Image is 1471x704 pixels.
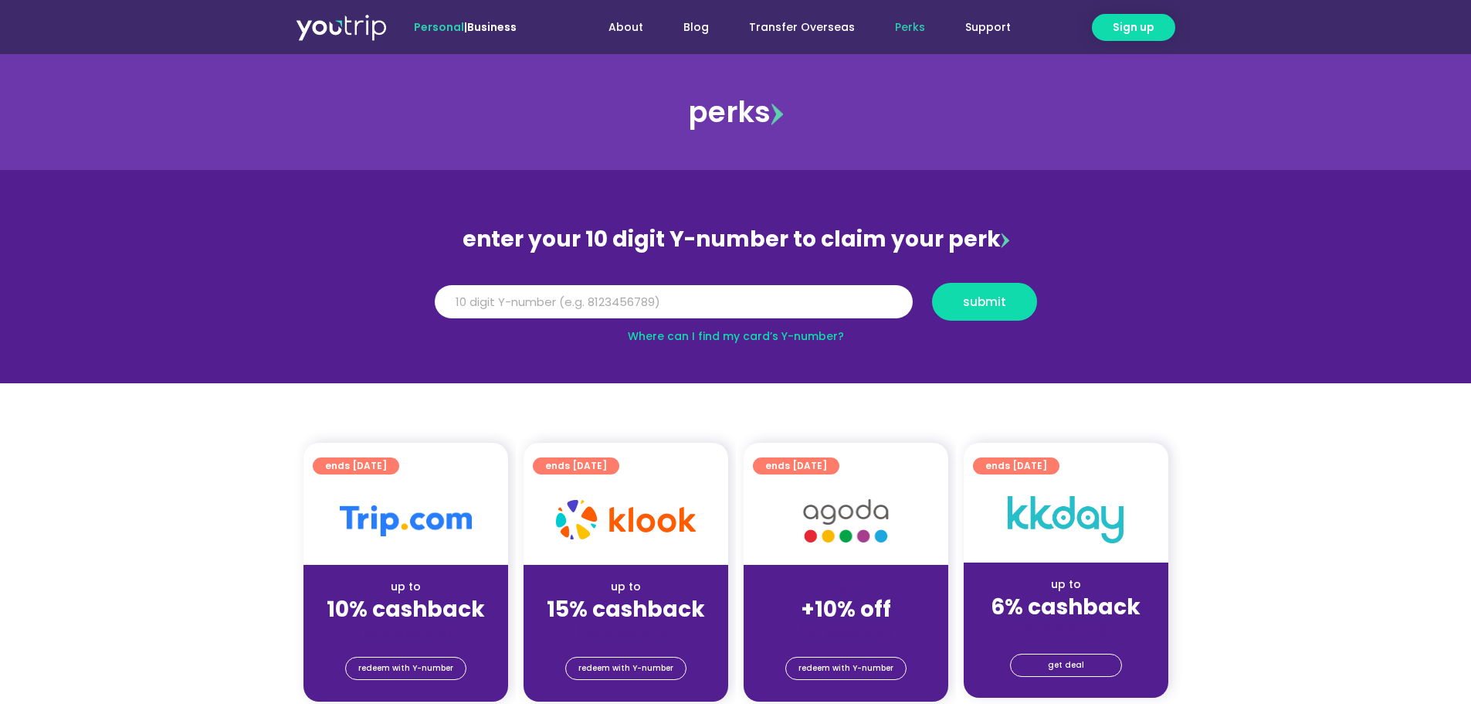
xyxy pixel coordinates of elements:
a: redeem with Y-number [565,657,686,680]
a: ends [DATE] [313,457,399,474]
div: (for stays only) [316,624,496,640]
div: (for stays only) [976,621,1156,638]
span: ends [DATE] [765,457,827,474]
strong: 15% cashback [547,594,705,624]
span: ends [DATE] [325,457,387,474]
div: up to [536,579,716,595]
span: Personal [414,19,464,35]
span: get deal [1048,655,1084,676]
a: About [588,13,663,42]
strong: 6% cashback [991,592,1141,622]
a: Perks [875,13,945,42]
a: ends [DATE] [753,457,839,474]
a: Where can I find my card’s Y-number? [628,328,844,344]
span: up to [832,579,860,594]
span: ends [DATE] [545,457,607,474]
input: 10 digit Y-number (e.g. 8123456789) [435,285,913,319]
div: enter your 10 digit Y-number to claim your perk [427,219,1045,260]
a: get deal [1010,654,1122,677]
strong: +10% off [801,594,891,624]
span: redeem with Y-number [798,658,893,679]
span: redeem with Y-number [358,658,453,679]
span: ends [DATE] [985,457,1047,474]
a: Sign up [1092,14,1175,41]
a: ends [DATE] [533,457,619,474]
button: submit [932,283,1037,321]
div: (for stays only) [756,624,936,640]
div: (for stays only) [536,624,716,640]
span: Sign up [1113,19,1154,36]
a: redeem with Y-number [345,657,466,680]
a: Business [467,19,517,35]
span: redeem with Y-number [578,658,673,679]
form: Y Number [435,283,1037,332]
a: Blog [663,13,729,42]
a: Support [945,13,1031,42]
a: Transfer Overseas [729,13,875,42]
strong: 10% cashback [327,594,485,624]
a: redeem with Y-number [785,657,907,680]
span: submit [963,296,1006,308]
nav: Menu [558,13,1031,42]
div: up to [316,579,496,595]
div: up to [976,576,1156,593]
a: ends [DATE] [973,457,1059,474]
span: | [414,19,517,35]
